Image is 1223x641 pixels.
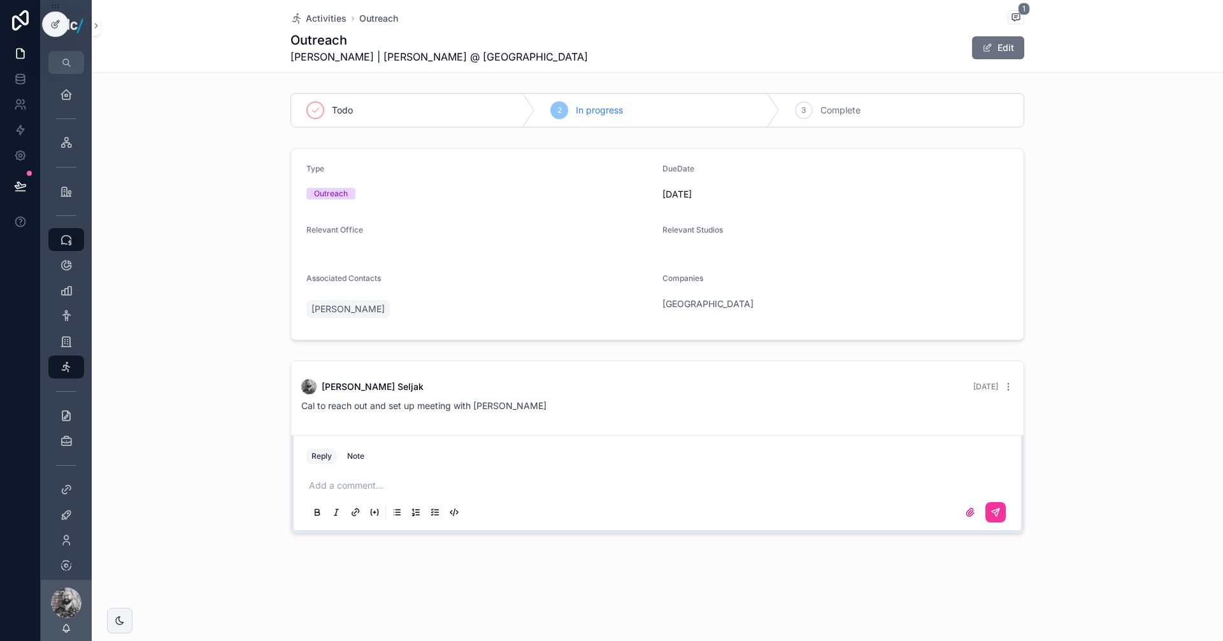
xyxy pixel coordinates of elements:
[359,12,398,25] a: Outreach
[347,451,364,461] div: Note
[801,105,806,115] span: 3
[662,188,1008,201] span: [DATE]
[306,273,381,283] span: Associated Contacts
[290,49,588,64] span: [PERSON_NAME] | [PERSON_NAME] @ [GEOGRAPHIC_DATA]
[332,104,353,117] span: Todo
[306,164,324,173] span: Type
[306,12,347,25] span: Activities
[306,225,363,234] span: Relevant Office
[662,225,723,234] span: Relevant Studios
[306,300,390,318] a: [PERSON_NAME]
[1018,3,1030,15] span: 1
[314,188,348,199] div: Outreach
[342,449,369,464] button: Note
[662,273,703,283] span: Companies
[290,31,588,49] h1: Outreach
[41,74,92,580] div: scrollable content
[576,104,623,117] span: In progress
[306,449,337,464] button: Reply
[557,105,562,115] span: 2
[662,164,694,173] span: DueDate
[973,382,998,391] span: [DATE]
[972,36,1024,59] button: Edit
[311,303,385,315] span: [PERSON_NAME]
[290,12,347,25] a: Activities
[820,104,861,117] span: Complete
[662,298,754,310] a: [GEOGRAPHIC_DATA]
[1008,10,1024,26] button: 1
[322,380,424,393] span: [PERSON_NAME] Seljak
[301,400,547,411] span: Cal to reach out and set up meeting with [PERSON_NAME]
